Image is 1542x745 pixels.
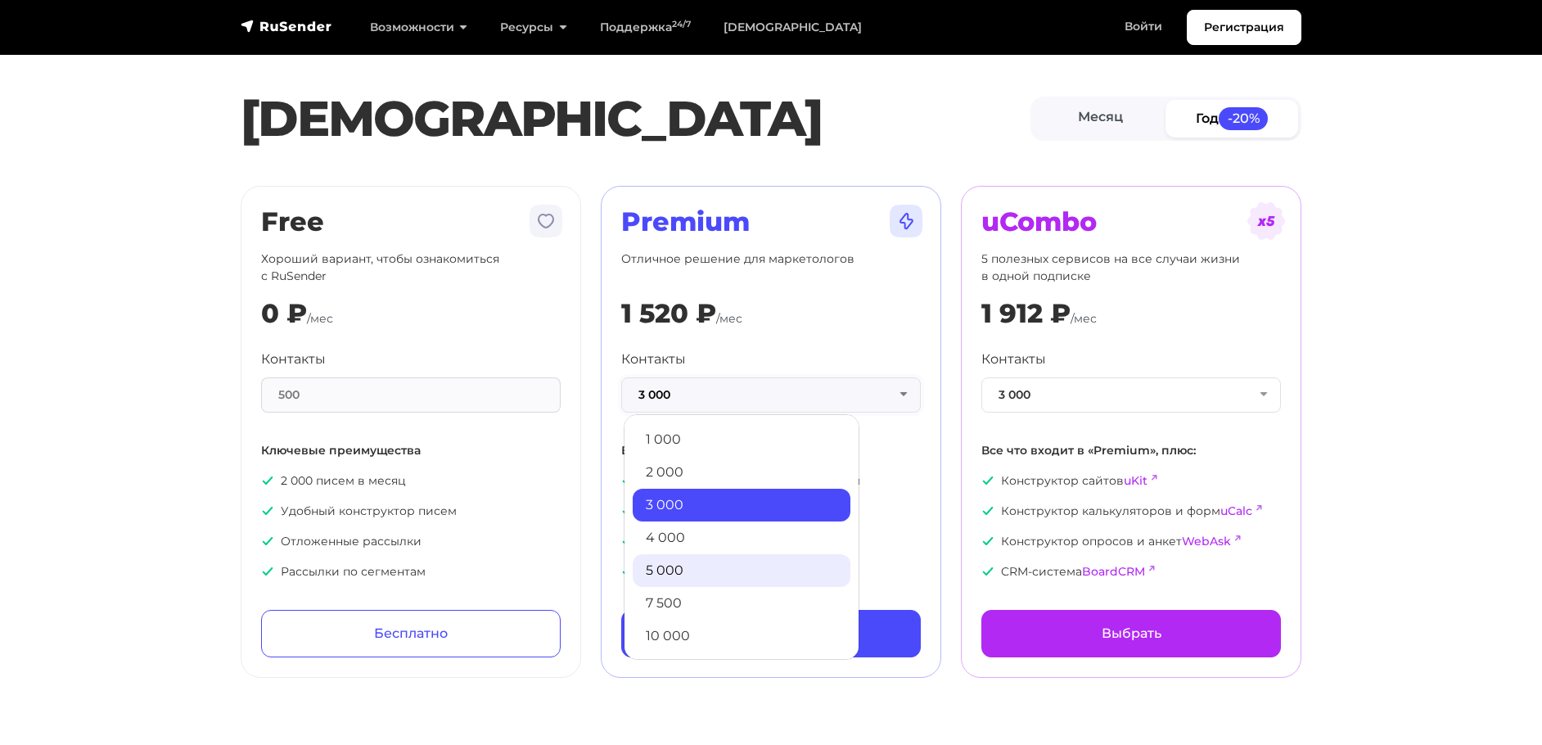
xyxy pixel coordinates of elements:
[261,442,561,459] p: Ключевые преимущества
[1182,534,1231,549] a: WebAsk
[981,563,1281,580] p: CRM-система
[981,610,1281,657] a: Выбрать
[981,251,1281,285] p: 5 полезных сервисов на все случаи жизни в одной подписке
[261,350,326,369] label: Контакты
[1124,473,1147,488] a: uKit
[633,521,850,554] a: 4 000
[621,298,716,329] div: 1 520 ₽
[621,350,686,369] label: Контакты
[261,610,561,657] a: Бесплатно
[981,503,1281,520] p: Конструктор калькуляторов и форм
[354,11,484,44] a: Возможности
[261,563,561,580] p: Рассылки по сегментам
[261,474,274,487] img: icon-ok.svg
[621,377,921,413] button: 3 000
[621,563,921,580] p: Приоритетная модерация
[621,565,634,578] img: icon-ok.svg
[584,11,707,44] a: Поддержка24/7
[621,535,634,548] img: icon-ok.svg
[484,11,583,44] a: Ресурсы
[981,474,994,487] img: icon-ok.svg
[633,652,850,685] a: 13 000
[261,298,307,329] div: 0 ₽
[621,533,921,550] p: Помощь с импортом базы
[981,298,1071,329] div: 1 912 ₽
[981,442,1281,459] p: Все что входит в «Premium», плюс:
[1071,311,1097,326] span: /мес
[621,251,921,285] p: Отличное решение для маркетологов
[707,11,878,44] a: [DEMOGRAPHIC_DATA]
[633,489,850,521] a: 3 000
[526,201,566,241] img: tarif-free.svg
[633,423,850,456] a: 1 000
[621,610,921,657] a: Выбрать
[1082,564,1145,579] a: BoardCRM
[621,503,921,520] p: Приоритетная поддержка
[981,377,1281,413] button: 3 000
[241,18,332,34] img: RuSender
[1220,503,1252,518] a: uCalc
[307,311,333,326] span: /мес
[621,472,921,490] p: Неограниченное количество писем
[981,472,1281,490] p: Конструктор сайтов
[1187,10,1301,45] a: Регистрация
[672,19,691,29] sup: 24/7
[261,535,274,548] img: icon-ok.svg
[633,554,850,587] a: 5 000
[633,620,850,652] a: 10 000
[624,414,859,660] ul: 3 000
[241,89,1030,148] h1: [DEMOGRAPHIC_DATA]
[621,206,921,237] h2: Premium
[981,350,1046,369] label: Контакты
[621,442,921,459] p: Все что входит в «Free», плюс:
[621,504,634,517] img: icon-ok.svg
[981,533,1281,550] p: Конструктор опросов и анкет
[633,587,850,620] a: 7 500
[261,533,561,550] p: Отложенные рассылки
[621,474,634,487] img: icon-ok.svg
[886,201,926,241] img: tarif-premium.svg
[261,472,561,490] p: 2 000 писем в месяц
[981,206,1281,237] h2: uCombo
[1108,10,1179,43] a: Войти
[1034,100,1166,137] a: Месяц
[981,535,994,548] img: icon-ok.svg
[981,504,994,517] img: icon-ok.svg
[1219,107,1268,129] span: -20%
[981,565,994,578] img: icon-ok.svg
[261,504,274,517] img: icon-ok.svg
[261,565,274,578] img: icon-ok.svg
[716,311,742,326] span: /мес
[261,206,561,237] h2: Free
[1166,100,1298,137] a: Год
[633,456,850,489] a: 2 000
[1247,201,1286,241] img: tarif-ucombo.svg
[261,503,561,520] p: Удобный конструктор писем
[261,251,561,285] p: Хороший вариант, чтобы ознакомиться с RuSender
